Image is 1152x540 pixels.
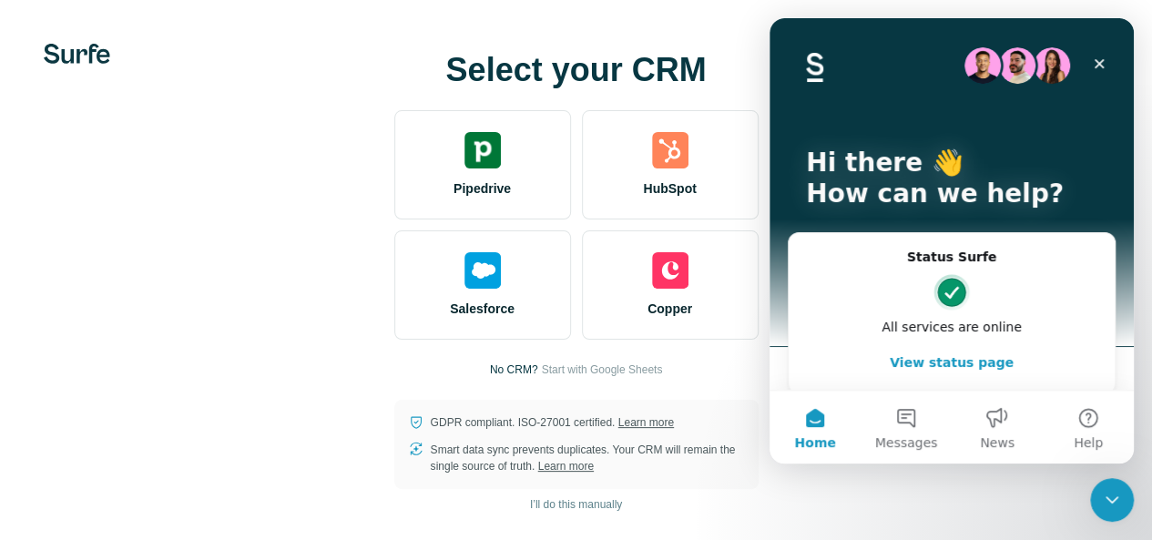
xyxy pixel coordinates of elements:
[44,44,110,64] img: Surfe's logo
[431,414,674,431] p: GDPR compliant. ISO-27001 certified.
[490,362,538,378] p: No CRM?
[541,362,662,378] button: Start with Google Sheets
[647,300,692,318] span: Copper
[643,179,696,198] span: HubSpot
[652,252,688,289] img: copper's logo
[394,52,759,88] h1: Select your CRM
[431,442,744,474] p: Smart data sync prevents duplicates. Your CRM will remain the single source of truth.
[464,132,501,168] img: pipedrive's logo
[464,252,501,289] img: salesforce's logo
[618,416,674,429] a: Learn more
[538,460,594,473] a: Learn more
[530,496,622,513] span: I’ll do this manually
[770,18,1134,464] iframe: Intercom live chat
[454,179,511,198] span: Pipedrive
[517,491,635,518] button: I’ll do this manually
[1090,478,1134,522] iframe: Intercom live chat
[450,300,515,318] span: Salesforce
[652,132,688,168] img: hubspot's logo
